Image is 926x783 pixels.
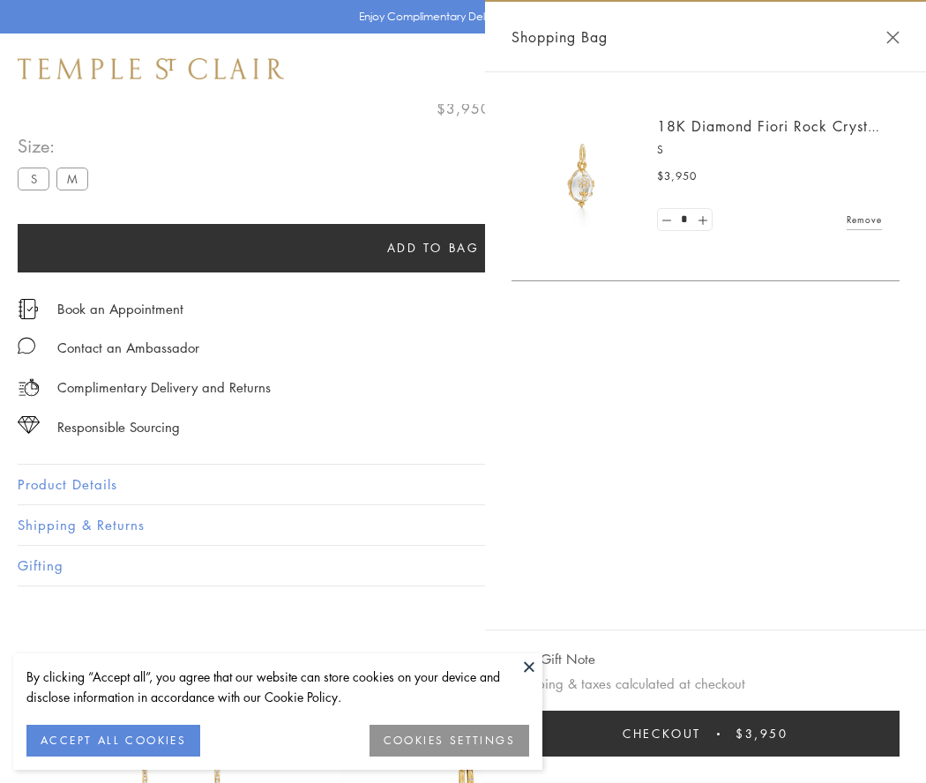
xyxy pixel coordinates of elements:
span: $3,950 [657,168,697,185]
label: M [56,168,88,190]
p: Complimentary Delivery and Returns [57,377,271,399]
img: icon_appointment.svg [18,299,39,319]
button: Checkout $3,950 [512,711,900,757]
span: Checkout [623,724,701,743]
button: ACCEPT ALL COOKIES [26,725,200,757]
a: Book an Appointment [57,299,183,318]
img: icon_sourcing.svg [18,416,40,434]
p: S [657,141,882,159]
span: $3,950 [437,97,490,120]
img: MessageIcon-01_2.svg [18,337,35,354]
p: Enjoy Complimentary Delivery & Returns [359,8,559,26]
button: Add Gift Note [512,648,595,670]
img: P51889-E11FIORI [529,123,635,229]
span: Size: [18,131,95,160]
span: Add to bag [387,238,480,257]
div: By clicking “Accept all”, you agree that our website can store cookies on your device and disclos... [26,667,529,707]
h3: You May Also Like [44,649,882,677]
p: Shipping & taxes calculated at checkout [512,673,900,695]
button: Add to bag [18,224,848,272]
button: Close Shopping Bag [886,31,900,44]
div: Contact an Ambassador [57,337,199,359]
button: COOKIES SETTINGS [370,725,529,757]
span: $3,950 [736,724,788,743]
img: icon_delivery.svg [18,377,40,399]
a: Set quantity to 2 [693,209,711,231]
button: Product Details [18,465,908,504]
a: Remove [847,210,882,229]
button: Shipping & Returns [18,505,908,545]
img: Temple St. Clair [18,58,284,79]
span: Shopping Bag [512,26,608,48]
label: S [18,168,49,190]
button: Gifting [18,546,908,585]
div: Responsible Sourcing [57,416,180,438]
a: Set quantity to 0 [658,209,676,231]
